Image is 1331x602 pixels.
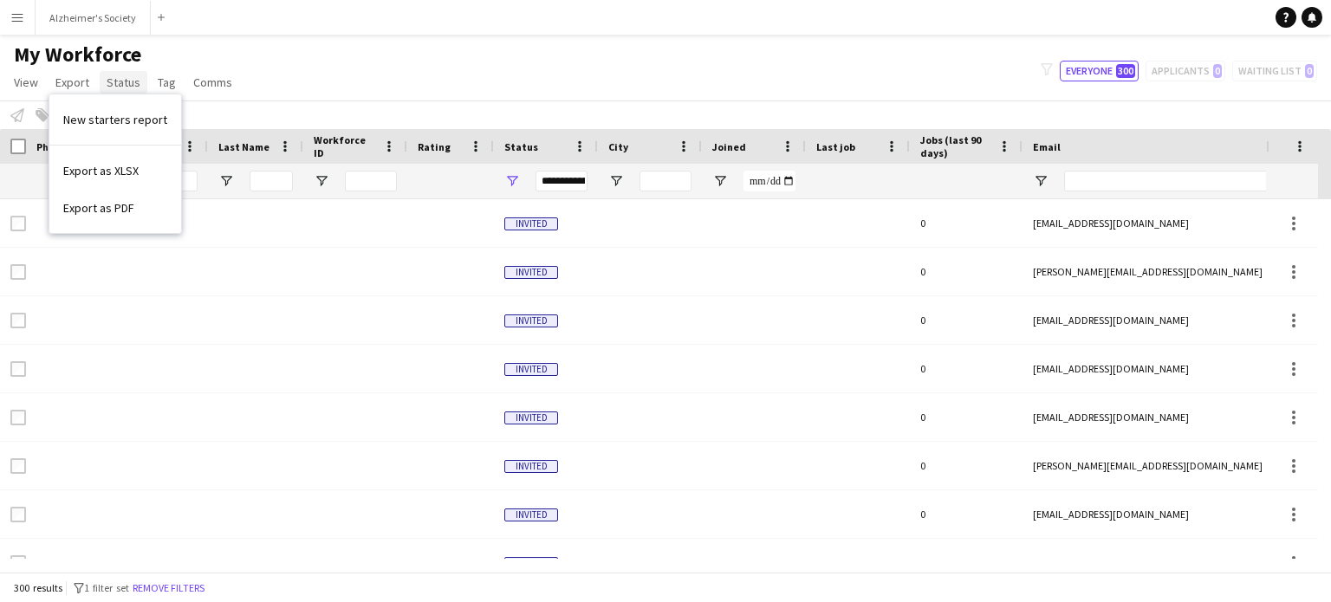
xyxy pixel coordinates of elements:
span: Joined [712,140,746,153]
div: 0 [910,248,1023,295]
button: Everyone300 [1060,61,1139,81]
input: Last Name Filter Input [250,171,293,191]
span: Jobs (last 90 days) [920,133,991,159]
span: Status [107,74,140,90]
input: Workforce ID Filter Input [345,171,397,191]
div: 0 [910,393,1023,441]
button: Open Filter Menu [712,173,728,189]
div: 0 [910,490,1023,538]
span: View [14,74,38,90]
span: Tag [158,74,176,90]
a: Tag [151,71,183,94]
span: Export [55,74,89,90]
input: Row Selection is disabled for this row (unchecked) [10,361,26,377]
span: Invited [504,314,558,327]
span: 300 [1116,64,1135,78]
span: Invited [504,508,558,521]
span: Last Name [218,140,269,153]
span: Comms [193,74,232,90]
span: Rating [418,140,451,153]
input: Joined Filter Input [743,171,795,191]
span: Last job [816,140,855,153]
span: Invited [504,460,558,473]
a: View [7,71,45,94]
span: Invited [504,363,558,376]
span: Invited [504,266,558,279]
span: Photo [36,140,66,153]
input: Row Selection is disabled for this row (unchecked) [10,555,26,571]
span: Invited [504,557,558,570]
button: Remove filters [129,579,208,598]
div: 0 [910,199,1023,247]
div: 0 [910,345,1023,392]
a: Export [49,71,96,94]
span: Status [504,140,538,153]
span: My Workforce [14,42,141,68]
input: Row Selection is disabled for this row (unchecked) [10,216,26,231]
input: Row Selection is disabled for this row (unchecked) [10,264,26,280]
button: Open Filter Menu [608,173,624,189]
div: 0 [910,539,1023,586]
span: Invited [504,217,558,230]
input: Row Selection is disabled for this row (unchecked) [10,313,26,328]
span: Invited [504,411,558,424]
div: 0 [910,296,1023,344]
span: Email [1033,140,1061,153]
a: Status [100,71,147,94]
input: Row Selection is disabled for this row (unchecked) [10,458,26,474]
button: Alzheimer's Society [36,1,151,35]
input: Row Selection is disabled for this row (unchecked) [10,410,26,425]
button: Open Filter Menu [218,173,234,189]
input: Row Selection is disabled for this row (unchecked) [10,507,26,522]
div: 0 [910,442,1023,489]
button: Open Filter Menu [504,173,520,189]
input: City Filter Input [640,171,691,191]
span: Workforce ID [314,133,376,159]
span: City [608,140,628,153]
button: Open Filter Menu [314,173,329,189]
span: 1 filter set [84,581,129,594]
a: Comms [186,71,239,94]
button: Open Filter Menu [1033,173,1049,189]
